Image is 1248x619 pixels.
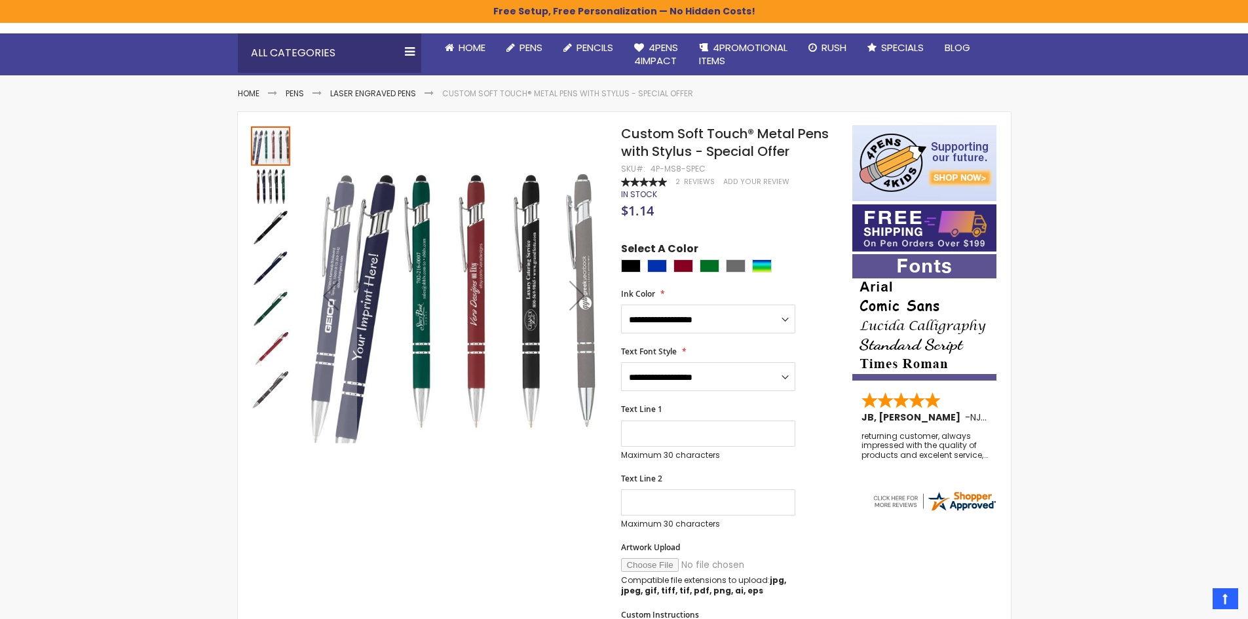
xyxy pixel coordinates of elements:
[651,164,706,174] div: 4P-MS8-SPEC
[551,125,603,465] div: Next
[577,41,613,54] span: Pencils
[689,33,798,76] a: 4PROMOTIONALITEMS
[305,125,357,465] div: Previous
[634,41,678,67] span: 4Pens 4impact
[798,33,857,62] a: Rush
[251,248,290,288] img: Custom Soft Touch® Metal Pens with Stylus - Special Offer
[251,370,290,409] img: Custom Soft Touch® Metal Pens with Stylus - Special Offer
[434,33,496,62] a: Home
[251,208,290,247] img: Custom Soft Touch® Metal Pens with Stylus - Special Offer
[752,259,772,272] div: Assorted
[621,242,698,259] span: Select A Color
[621,189,657,200] div: Availability
[852,204,996,252] img: Free shipping on orders over $199
[934,33,981,62] a: Blog
[621,403,662,415] span: Text Line 1
[871,504,997,516] a: 4pens.com certificate URL
[624,33,689,76] a: 4Pens4impact
[699,41,787,67] span: 4PROMOTIONAL ITEMS
[621,346,677,357] span: Text Font Style
[251,369,290,409] div: Custom Soft Touch® Metal Pens with Stylus - Special Offer
[251,329,290,369] img: Custom Soft Touch® Metal Pens with Stylus - Special Offer
[621,574,786,596] strong: jpg, jpeg, gif, tiff, tif, pdf, png, ai, eps
[251,289,290,328] img: Custom Soft Touch® Metal Pens with Stylus - Special Offer
[945,41,970,54] span: Blog
[621,189,657,200] span: In stock
[621,202,654,219] span: $1.14
[286,88,304,99] a: Pens
[442,88,693,99] li: Custom Soft Touch® Metal Pens with Stylus - Special Offer
[553,33,624,62] a: Pencils
[852,125,996,201] img: 4pens 4 kids
[251,328,292,369] div: Custom Soft Touch® Metal Pens with Stylus - Special Offer
[238,88,259,99] a: Home
[684,177,715,187] span: Reviews
[871,489,997,513] img: 4pens.com widget logo
[251,125,292,166] div: Custom Soft Touch® Metal Pens with Stylus - Special Offer
[965,411,1079,424] span: - ,
[251,167,290,206] img: Custom Soft Touch® Metal Pens with Stylus - Special Offer
[621,288,655,299] span: Ink Color
[251,206,292,247] div: Custom Soft Touch® Metal Pens with Stylus - Special Offer
[520,41,542,54] span: Pens
[251,247,292,288] div: Custom Soft Touch® Metal Pens with Stylus - Special Offer
[700,259,719,272] div: Green
[861,432,989,460] div: returning customer, always impressed with the quality of products and excelent service, will retu...
[496,33,553,62] a: Pens
[675,177,717,187] a: 2 Reviews
[621,124,829,160] span: Custom Soft Touch® Metal Pens with Stylus - Special Offer
[970,411,987,424] span: NJ
[238,33,421,73] div: All Categories
[857,33,934,62] a: Specials
[822,41,846,54] span: Rush
[881,41,924,54] span: Specials
[621,542,680,553] span: Artwork Upload
[621,178,667,187] div: 100%
[621,519,795,529] p: Maximum 30 characters
[852,254,996,381] img: font-personalization-examples
[621,163,645,174] strong: SKU
[675,177,680,187] span: 2
[723,177,789,187] a: Add Your Review
[726,259,746,272] div: Grey
[251,288,292,328] div: Custom Soft Touch® Metal Pens with Stylus - Special Offer
[673,259,693,272] div: Burgundy
[621,259,641,272] div: Black
[621,450,795,460] p: Maximum 30 characters
[861,411,965,424] span: JB, [PERSON_NAME]
[621,575,795,596] p: Compatible file extensions to upload:
[305,144,604,443] img: Custom Soft Touch® Metal Pens with Stylus - Special Offer
[621,473,662,484] span: Text Line 2
[330,88,416,99] a: Laser Engraved Pens
[647,259,667,272] div: Blue
[251,166,292,206] div: Custom Soft Touch® Metal Pens with Stylus - Special Offer
[459,41,485,54] span: Home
